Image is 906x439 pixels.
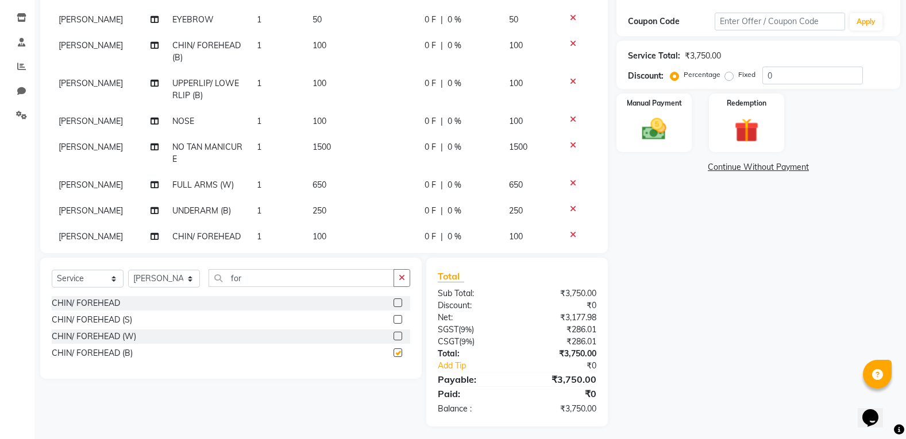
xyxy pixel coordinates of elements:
span: 100 [509,116,523,126]
span: [PERSON_NAME] [59,40,123,50]
span: 100 [313,116,326,126]
span: 0 % [448,231,461,243]
div: Discount: [429,300,517,312]
span: 0 F [425,179,436,191]
span: 100 [509,78,523,88]
span: | [441,14,443,26]
span: 9% [461,337,472,346]
span: 100 [313,40,326,50]
div: ₹0 [531,360,605,372]
span: 0 F [425,14,436,26]
span: 250 [509,205,523,216]
span: UPPERLIP/ LOWERLIP (B) [172,78,239,100]
span: 0 F [425,141,436,153]
label: Manual Payment [627,98,682,108]
div: Payable: [429,372,517,386]
span: [PERSON_NAME] [59,205,123,216]
div: ₹0 [517,387,605,401]
span: 1 [257,14,261,25]
span: 1 [257,231,261,242]
span: 1 [257,40,261,50]
span: [PERSON_NAME] [59,180,123,190]
span: 1500 [509,142,527,152]
div: ₹0 [517,300,605,312]
div: Sub Total: [429,288,517,300]
label: Percentage [684,69,720,80]
div: Balance : [429,403,517,415]
span: EYEBROW [172,14,214,25]
span: | [441,40,443,52]
span: 1500 [313,142,331,152]
span: UNDERARM (B) [172,205,231,216]
span: 1 [257,180,261,190]
div: Service Total: [628,50,680,62]
span: | [441,77,443,90]
a: Add Tip [429,360,532,372]
div: Discount: [628,70,664,82]
span: NO TAN MANICURE [172,142,242,164]
div: ( ) [429,324,517,336]
div: Coupon Code [628,15,715,28]
div: ₹3,750.00 [517,403,605,415]
span: 100 [313,231,326,242]
span: [PERSON_NAME] [59,231,123,242]
div: CHIN/ FOREHEAD [52,297,120,309]
span: 0 F [425,77,436,90]
div: ₹3,750.00 [685,50,721,62]
img: _gift.svg [727,115,766,145]
span: | [441,115,443,127]
img: _cash.svg [634,115,673,143]
span: 0 F [425,115,436,127]
label: Fixed [738,69,755,80]
span: 100 [509,231,523,242]
div: ( ) [429,336,517,348]
div: Paid: [429,387,517,401]
span: 0 F [425,231,436,243]
span: Total [438,270,464,282]
div: ₹3,177.98 [517,312,605,324]
span: 650 [509,180,523,190]
span: | [441,231,443,243]
span: 650 [313,180,326,190]
span: CHIN/ FOREHEAD (B) [172,40,241,63]
input: Enter Offer / Coupon Code [715,13,845,30]
span: 0 % [448,115,461,127]
span: 0 F [425,40,436,52]
span: [PERSON_NAME] [59,78,123,88]
a: Continue Without Payment [619,161,898,173]
span: 9% [461,325,472,334]
div: ₹3,750.00 [517,288,605,300]
span: 1 [257,205,261,216]
span: CSGT [438,336,459,347]
span: 1 [257,78,261,88]
span: [PERSON_NAME] [59,116,123,126]
div: CHIN/ FOREHEAD (S) [52,314,132,326]
span: 1 [257,142,261,152]
span: | [441,141,443,153]
span: 0 % [448,141,461,153]
span: 100 [313,78,326,88]
span: | [441,205,443,217]
span: 0 % [448,179,461,191]
span: | [441,179,443,191]
span: 0 % [448,77,461,90]
input: Search or Scan [209,269,394,287]
div: CHIN/ FOREHEAD (B) [52,347,133,359]
div: Net: [429,312,517,324]
span: CHIN/ FOREHEAD (B) [172,231,241,254]
span: 0 F [425,205,436,217]
div: Total: [429,348,517,360]
div: ₹3,750.00 [517,348,605,360]
span: 250 [313,205,326,216]
iframe: chat widget [858,393,895,428]
div: CHIN/ FOREHEAD (W) [52,331,136,343]
span: 0 % [448,205,461,217]
span: 100 [509,40,523,50]
span: SGST [438,324,458,335]
div: ₹286.01 [517,336,605,348]
div: ₹3,750.00 [517,372,605,386]
label: Redemption [727,98,766,108]
span: [PERSON_NAME] [59,142,123,152]
span: 0 % [448,40,461,52]
div: ₹286.01 [517,324,605,336]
